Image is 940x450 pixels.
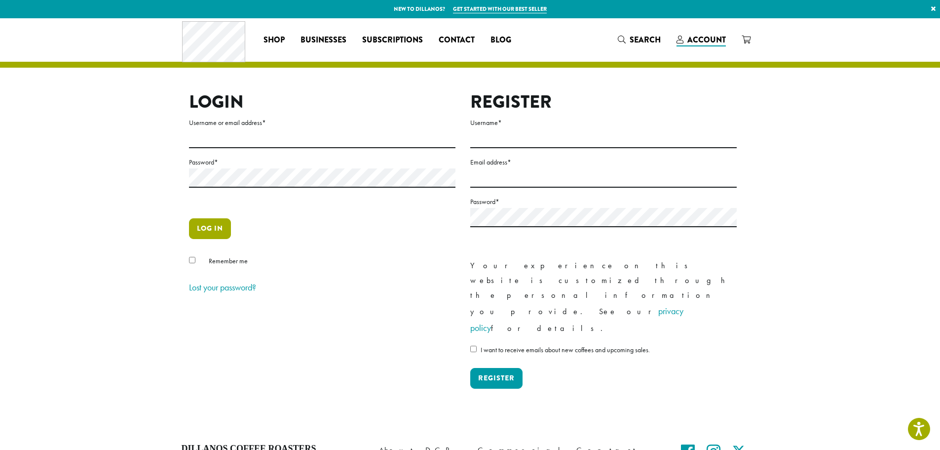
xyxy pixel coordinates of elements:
a: privacy policy [470,305,683,333]
h2: Login [189,91,455,113]
span: Contact [439,34,475,46]
button: Register [470,368,523,389]
label: Password [189,156,455,168]
button: Log in [189,218,231,239]
label: Username or email address [189,117,455,129]
span: Shop [263,34,285,46]
span: I want to receive emails about new coffees and upcoming sales. [481,345,650,354]
span: Businesses [301,34,346,46]
p: Your experience on this website is customized through the personal information you provide. See o... [470,258,737,336]
a: Get started with our best seller [453,5,547,13]
h2: Register [470,91,737,113]
a: Shop [256,32,293,48]
a: Lost your password? [189,282,256,293]
input: I want to receive emails about new coffees and upcoming sales. [470,346,477,352]
label: Username [470,117,737,129]
label: Password [470,196,737,208]
span: Remember me [209,256,248,265]
span: Blog [490,34,511,46]
span: Search [630,34,661,45]
span: Subscriptions [362,34,423,46]
label: Email address [470,156,737,168]
a: Search [610,32,669,48]
span: Account [687,34,726,45]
